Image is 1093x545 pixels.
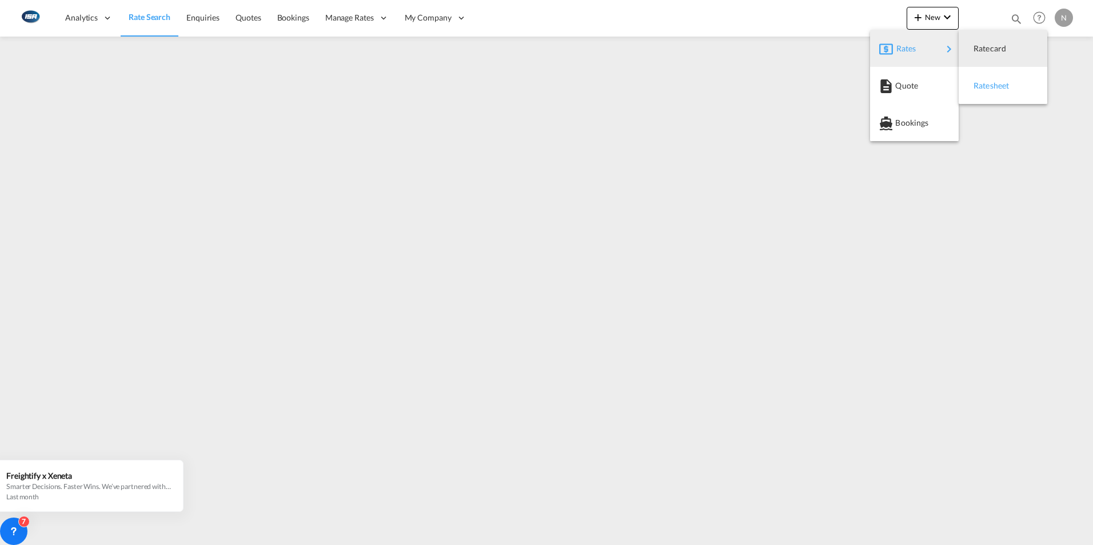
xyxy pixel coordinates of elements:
[968,71,1038,100] div: Ratesheet
[974,37,986,60] span: Ratecard
[870,104,959,141] button: Bookings
[974,74,986,97] span: Ratesheet
[896,37,910,60] span: Rates
[895,74,908,97] span: Quote
[870,67,959,104] button: Quote
[968,34,1038,63] div: Ratecard
[879,109,950,137] div: Bookings
[895,111,908,134] span: Bookings
[879,71,950,100] div: Quote
[942,42,956,56] md-icon: icon-chevron-right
